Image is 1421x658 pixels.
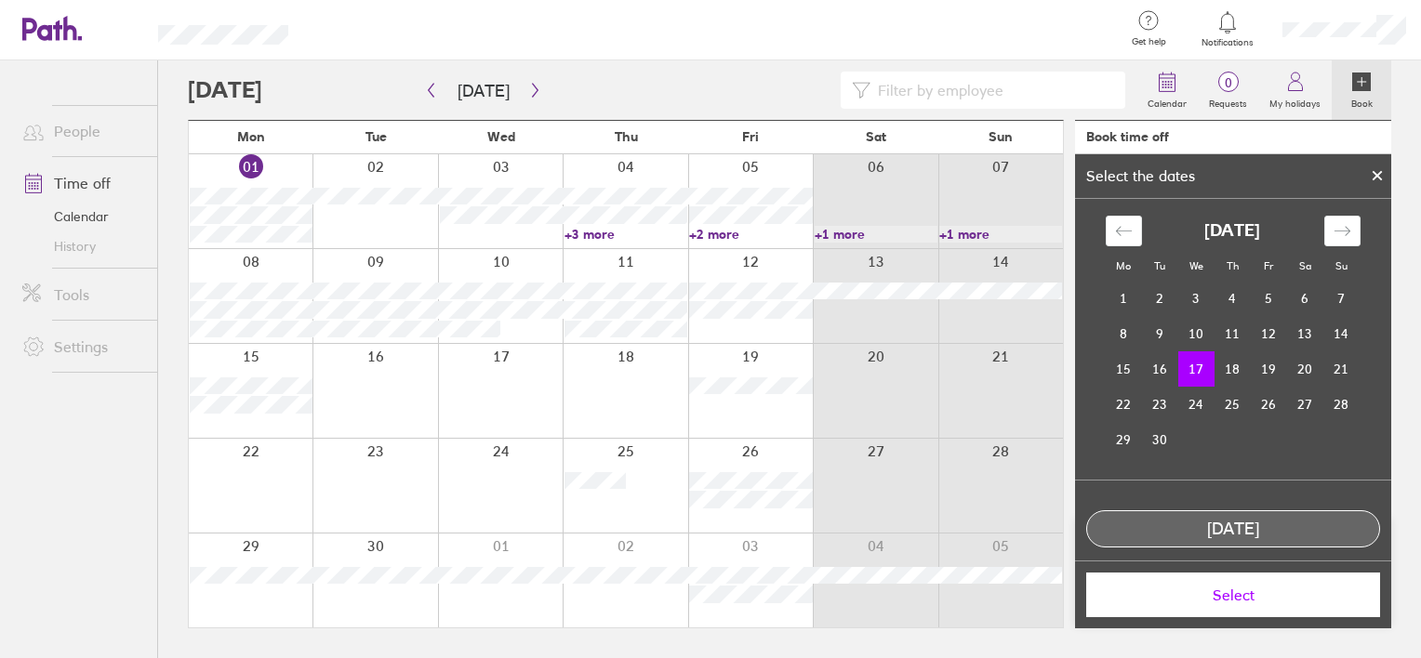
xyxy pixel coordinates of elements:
td: Tuesday, September 9, 2025 [1142,316,1178,351]
a: +1 more [815,226,937,243]
td: Tuesday, September 23, 2025 [1142,387,1178,422]
strong: [DATE] [1204,221,1260,241]
td: Wednesday, September 24, 2025 [1178,387,1215,422]
label: My holidays [1258,93,1332,110]
a: Notifications [1198,9,1258,48]
span: Mon [237,129,265,144]
label: Book [1340,93,1384,110]
td: Thursday, September 11, 2025 [1215,316,1251,351]
span: 0 [1198,75,1258,90]
label: Calendar [1136,93,1198,110]
small: Fr [1264,259,1273,272]
td: Monday, September 15, 2025 [1106,351,1142,387]
td: Monday, September 8, 2025 [1106,316,1142,351]
label: Requests [1198,93,1258,110]
small: Th [1227,259,1239,272]
td: Thursday, September 4, 2025 [1215,281,1251,316]
td: Monday, September 22, 2025 [1106,387,1142,422]
td: Tuesday, September 2, 2025 [1142,281,1178,316]
span: Fri [742,129,759,144]
a: 0Requests [1198,60,1258,120]
button: Select [1086,572,1380,617]
a: +3 more [564,226,687,243]
td: Selected. Wednesday, September 17, 2025 [1178,351,1215,387]
small: Mo [1116,259,1131,272]
a: Book [1332,60,1391,120]
td: Friday, September 5, 2025 [1251,281,1287,316]
a: Calendar [1136,60,1198,120]
a: Settings [7,328,157,365]
div: Move backward to switch to the previous month. [1106,216,1142,246]
td: Wednesday, September 3, 2025 [1178,281,1215,316]
button: [DATE] [443,75,525,106]
span: Sun [989,129,1013,144]
a: My holidays [1258,60,1332,120]
div: Book time off [1086,129,1169,144]
a: +1 more [939,226,1062,243]
td: Saturday, September 27, 2025 [1287,387,1323,422]
td: Saturday, September 6, 2025 [1287,281,1323,316]
span: Wed [487,129,515,144]
div: Move forward to switch to the next month. [1324,216,1361,246]
small: Sa [1299,259,1311,272]
small: We [1189,259,1203,272]
span: Tue [365,129,387,144]
td: Friday, September 26, 2025 [1251,387,1287,422]
span: Get help [1119,36,1179,47]
a: Time off [7,164,157,202]
td: Tuesday, September 16, 2025 [1142,351,1178,387]
input: Filter by employee [870,72,1114,108]
span: Sat [866,129,886,144]
td: Sunday, September 14, 2025 [1323,316,1360,351]
a: Calendar [7,202,157,231]
div: [DATE] [1087,520,1379,539]
a: +2 more [689,226,812,243]
td: Monday, September 1, 2025 [1106,281,1142,316]
td: Wednesday, September 10, 2025 [1178,316,1215,351]
small: Tu [1154,259,1165,272]
td: Sunday, September 7, 2025 [1323,281,1360,316]
small: Su [1335,259,1348,272]
span: Notifications [1198,37,1258,48]
a: Tools [7,276,157,313]
td: Sunday, September 21, 2025 [1323,351,1360,387]
td: Thursday, September 18, 2025 [1215,351,1251,387]
td: Thursday, September 25, 2025 [1215,387,1251,422]
td: Friday, September 12, 2025 [1251,316,1287,351]
td: Friday, September 19, 2025 [1251,351,1287,387]
a: People [7,112,157,150]
td: Tuesday, September 30, 2025 [1142,422,1178,457]
span: Thu [615,129,638,144]
td: Sunday, September 28, 2025 [1323,387,1360,422]
div: Select the dates [1075,167,1206,184]
span: Select [1099,586,1367,603]
td: Saturday, September 20, 2025 [1287,351,1323,387]
td: Saturday, September 13, 2025 [1287,316,1323,351]
a: History [7,231,157,261]
div: Calendar [1085,199,1381,480]
td: Monday, September 29, 2025 [1106,422,1142,457]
